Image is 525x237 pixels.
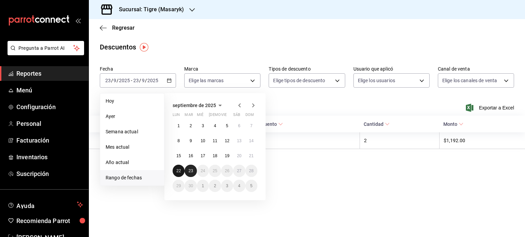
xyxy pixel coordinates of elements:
[209,135,221,147] button: 11 de septiembre de 2025
[209,180,221,192] button: 2 de octubre de 2025
[226,183,228,188] abbr: 3 de octubre de 2025
[113,78,117,83] input: --
[269,66,345,71] label: Tipos de descuento
[185,120,197,132] button: 2 de septiembre de 2025
[89,132,232,149] th: [PERSON_NAME]
[75,18,81,23] button: open_drawer_menu
[250,183,253,188] abbr: 5 de octubre de 2025
[133,78,139,83] input: --
[237,138,241,143] abbr: 13 de septiembre de 2025
[173,113,180,120] abbr: lunes
[439,132,525,149] th: $1,192.00
[106,128,159,135] span: Semana actual
[16,102,83,112] span: Configuración
[173,103,216,108] span: septiembre de 2025
[221,120,233,132] button: 5 de septiembre de 2025
[16,216,83,225] span: Recomienda Parrot
[245,150,257,162] button: 21 de septiembre de 2025
[8,41,84,55] button: Pregunta a Parrot AI
[176,153,181,158] abbr: 15 de septiembre de 2025
[106,113,159,120] span: Ayer
[16,152,83,162] span: Inventarios
[225,168,229,173] abbr: 26 de septiembre de 2025
[5,49,84,57] a: Pregunta a Parrot AI
[353,66,430,71] label: Usuario que aplicó
[360,132,439,149] th: 2
[16,86,83,95] span: Menú
[221,180,233,192] button: 3 de octubre de 2025
[201,168,205,173] abbr: 24 de septiembre de 2025
[185,135,197,147] button: 9 de septiembre de 2025
[233,120,245,132] button: 6 de septiembre de 2025
[106,144,159,151] span: Mes actual
[442,77,497,84] span: Elige los canales de venta
[117,78,119,83] span: /
[213,138,217,143] abbr: 11 de septiembre de 2025
[214,123,216,128] abbr: 4 de septiembre de 2025
[189,77,224,84] span: Elige las marcas
[233,150,245,162] button: 20 de septiembre de 2025
[232,132,360,149] th: Orden
[238,183,240,188] abbr: 4 de octubre de 2025
[249,168,254,173] abbr: 28 de septiembre de 2025
[173,101,224,109] button: septiembre de 2025
[238,123,240,128] abbr: 6 de septiembre de 2025
[173,165,185,177] button: 22 de septiembre de 2025
[142,78,145,83] input: --
[237,153,241,158] abbr: 20 de septiembre de 2025
[18,45,73,52] span: Pregunta a Parrot AI
[188,153,193,158] abbr: 16 de septiembre de 2025
[225,138,229,143] abbr: 12 de septiembre de 2025
[173,120,185,132] button: 1 de septiembre de 2025
[139,78,141,83] span: /
[188,168,193,173] abbr: 23 de septiembre de 2025
[197,150,209,162] button: 17 de septiembre de 2025
[233,165,245,177] button: 27 de septiembre de 2025
[188,183,193,188] abbr: 30 de septiembre de 2025
[145,78,147,83] span: /
[201,138,205,143] abbr: 10 de septiembre de 2025
[176,183,181,188] abbr: 29 de septiembre de 2025
[273,77,325,84] span: Elige tipos de descuento
[202,123,204,128] abbr: 3 de septiembre de 2025
[209,165,221,177] button: 25 de septiembre de 2025
[185,150,197,162] button: 16 de septiembre de 2025
[100,42,136,52] div: Descuentos
[177,138,180,143] abbr: 8 de septiembre de 2025
[467,104,514,112] button: Exportar a Excel
[213,168,217,173] abbr: 25 de septiembre de 2025
[119,78,130,83] input: ----
[245,180,257,192] button: 5 de octubre de 2025
[197,165,209,177] button: 24 de septiembre de 2025
[221,165,233,177] button: 26 de septiembre de 2025
[233,135,245,147] button: 13 de septiembre de 2025
[197,180,209,192] button: 1 de octubre de 2025
[185,180,197,192] button: 30 de septiembre de 2025
[197,113,203,120] abbr: miércoles
[106,159,159,166] span: Año actual
[100,25,135,31] button: Regresar
[201,153,205,158] abbr: 17 de septiembre de 2025
[131,78,132,83] span: -
[221,135,233,147] button: 12 de septiembre de 2025
[197,135,209,147] button: 10 de septiembre de 2025
[245,165,257,177] button: 28 de septiembre de 2025
[16,201,74,209] span: Ayuda
[190,138,192,143] abbr: 9 de septiembre de 2025
[221,113,227,120] abbr: viernes
[185,113,193,120] abbr: martes
[213,153,217,158] abbr: 18 de septiembre de 2025
[197,120,209,132] button: 3 de septiembre de 2025
[443,121,463,127] span: Monto
[16,119,83,128] span: Personal
[16,69,83,78] span: Reportes
[249,153,254,158] abbr: 21 de septiembre de 2025
[140,43,148,51] button: Tooltip marker
[221,150,233,162] button: 19 de septiembre de 2025
[245,135,257,147] button: 14 de septiembre de 2025
[202,183,204,188] abbr: 1 de octubre de 2025
[113,5,184,14] h3: Sucursal: Tigre (Masaryk)
[249,138,254,143] abbr: 14 de septiembre de 2025
[245,113,254,120] abbr: domingo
